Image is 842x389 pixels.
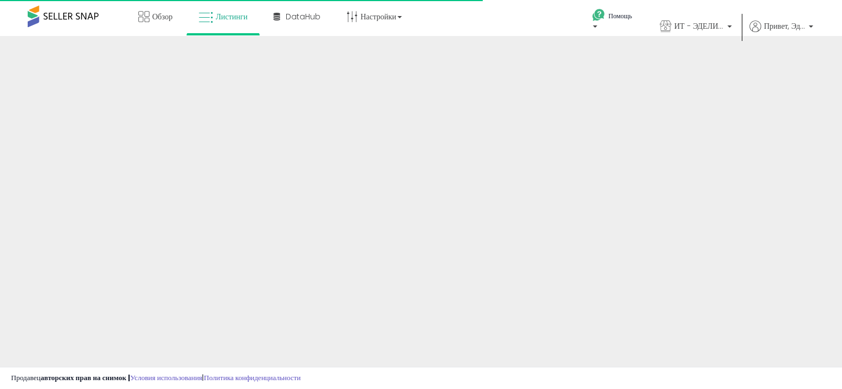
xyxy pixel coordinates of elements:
[592,8,606,22] i: Получить помощь
[11,372,40,383] font: Продавец
[674,20,729,32] font: ИТ - ЭДЕЛИНД
[750,20,813,45] a: Привет, Эделинд
[130,372,202,383] a: Условия использования
[202,372,204,383] font: |
[764,20,820,32] font: Привет, Эделинд
[204,372,301,383] a: Политика конфиденциальности
[40,372,130,383] font: авторских прав на снимок |
[216,11,248,22] font: Листинги
[360,11,396,22] font: Настройки
[652,9,740,45] a: ИТ - ЭДЕЛИНД
[286,11,321,22] font: DataHub
[152,11,173,22] font: Обзор
[608,11,632,20] font: Помощь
